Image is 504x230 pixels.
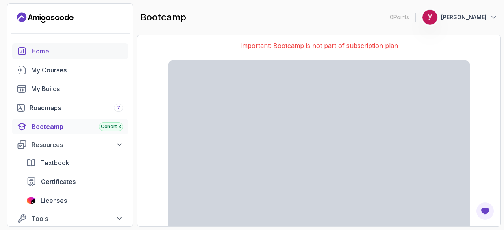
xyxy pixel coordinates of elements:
span: 7 [117,105,120,111]
span: Cohort 3 [101,123,121,130]
a: licenses [22,193,128,208]
div: My Builds [31,84,123,94]
a: courses [12,62,128,78]
div: Roadmaps [30,103,123,112]
a: Landing page [17,11,74,24]
button: Resources [12,138,128,152]
a: textbook [22,155,128,171]
img: jetbrains icon [26,197,36,204]
span: Licenses [41,196,67,205]
button: Tools [12,212,128,226]
a: certificates [22,174,128,190]
div: Home [31,46,123,56]
span: Textbook [41,158,69,167]
img: user profile image [422,10,437,25]
a: home [12,43,128,59]
p: Important: Bootcamp is not part of subscription plan [168,41,470,50]
a: bootcamp [12,119,128,134]
span: Certificates [41,177,76,186]
p: 0 Points [390,13,409,21]
div: Bootcamp [31,122,123,131]
a: roadmaps [12,100,128,116]
div: My Courses [31,65,123,75]
div: Resources [31,140,123,149]
div: Tools [31,214,123,223]
button: Open Feedback Button [476,202,495,221]
p: [PERSON_NAME] [441,13,487,21]
a: builds [12,81,128,97]
button: user profile image[PERSON_NAME] [422,9,498,25]
h2: bootcamp [140,11,186,24]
